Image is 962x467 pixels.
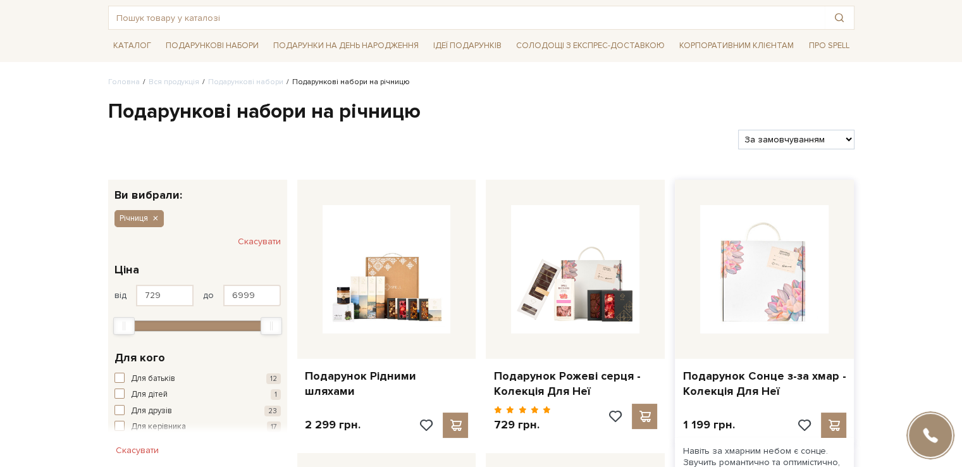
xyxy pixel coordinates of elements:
[267,421,281,432] span: 17
[114,349,165,366] span: Для кого
[114,210,164,227] button: Річниця
[108,180,287,201] div: Ви вибрали:
[268,36,424,56] span: Подарунки на День народження
[511,35,670,56] a: Солодощі з експрес-доставкою
[264,406,281,416] span: 23
[114,261,139,278] span: Ціна
[131,373,175,385] span: Для батьків
[700,205,829,333] img: Подарунок Сонце з-за хмар - Колекція Для Неї
[108,99,854,125] h1: Подарункові набори на річницю
[109,6,825,29] input: Пошук товару у каталозі
[682,418,734,432] p: 1 199 грн.
[305,418,361,432] p: 2 299 грн.
[136,285,194,306] input: Ціна
[114,373,281,385] button: Для батьків 12
[305,369,469,399] a: Подарунок Рідними шляхами
[108,36,156,56] span: Каталог
[131,405,172,418] span: Для друзів
[825,6,854,29] button: Пошук товару у каталозі
[161,36,264,56] span: Подарункові набори
[114,290,126,301] span: від
[149,77,199,87] a: Вся продукція
[114,405,281,418] button: Для друзів 23
[283,77,410,88] li: Подарункові набори на річницю
[114,421,281,433] button: Для керівника 17
[238,232,281,252] button: Скасувати
[131,421,186,433] span: Для керівника
[108,440,166,461] button: Скасувати
[428,36,507,56] span: Ідеї подарунків
[108,77,140,87] a: Головна
[682,369,846,399] a: Подарунок Сонце з-за хмар - Колекція Для Неї
[131,389,168,401] span: Для дітей
[208,77,283,87] a: Подарункові набори
[266,373,281,384] span: 12
[261,317,282,335] div: Max
[120,213,148,224] span: Річниця
[674,35,799,56] a: Корпоративним клієнтам
[493,369,657,399] a: Подарунок Рожеві серця - Колекція Для Неї
[803,36,854,56] span: Про Spell
[203,290,214,301] span: до
[113,317,135,335] div: Min
[114,389,281,401] button: Для дітей 1
[493,418,551,432] p: 729 грн.
[223,285,281,306] input: Ціна
[271,389,281,400] span: 1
